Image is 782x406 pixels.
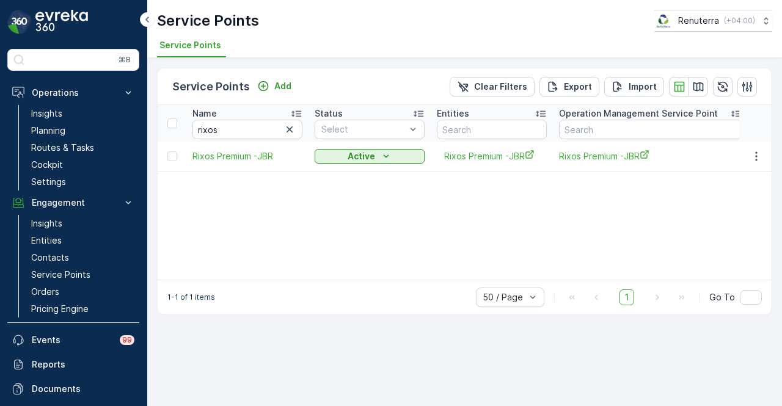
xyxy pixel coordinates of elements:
[31,252,69,264] p: Contacts
[619,289,634,305] span: 1
[7,377,139,401] a: Documents
[31,217,62,230] p: Insights
[604,77,664,96] button: Import
[444,150,539,162] a: Rixos Premium -JBR
[539,77,599,96] button: Export
[31,234,62,247] p: Entities
[26,232,139,249] a: Entities
[274,80,291,92] p: Add
[31,107,62,120] p: Insights
[35,10,88,34] img: logo_dark-DEwI_e13.png
[26,249,139,266] a: Contacts
[26,173,139,190] a: Settings
[252,79,296,93] button: Add
[7,328,139,352] a: Events99
[26,266,139,283] a: Service Points
[32,358,134,371] p: Reports
[654,14,673,27] img: Screenshot_2024-07-26_at_13.33.01.png
[724,16,755,26] p: ( +04:00 )
[26,105,139,122] a: Insights
[32,383,134,395] p: Documents
[32,197,115,209] p: Engagement
[7,81,139,105] button: Operations
[167,292,215,302] p: 1-1 of 1 items
[157,11,259,31] p: Service Points
[564,81,592,93] p: Export
[654,10,772,32] button: Renuterra(+04:00)
[559,107,718,120] p: Operation Management Service Point
[31,269,90,281] p: Service Points
[31,125,65,137] p: Planning
[31,286,59,298] p: Orders
[31,159,63,171] p: Cockpit
[167,151,177,161] div: Toggle Row Selected
[7,352,139,377] a: Reports
[31,142,94,154] p: Routes & Tasks
[629,81,657,93] p: Import
[7,190,139,215] button: Engagement
[678,15,719,27] p: Renuterra
[559,120,742,139] input: Search
[192,120,302,139] input: Search
[192,150,302,162] a: Rixos Premium -JBR
[32,87,115,99] p: Operations
[450,77,535,96] button: Clear Filters
[437,107,469,120] p: Entities
[315,149,425,164] button: Active
[709,291,735,303] span: Go To
[32,334,112,346] p: Events
[26,139,139,156] a: Routes & Tasks
[31,176,66,188] p: Settings
[31,303,89,315] p: Pricing Engine
[7,10,32,34] img: logo
[119,55,131,65] p: ⌘B
[26,122,139,139] a: Planning
[26,156,139,173] a: Cockpit
[192,107,217,120] p: Name
[474,81,527,93] p: Clear Filters
[26,300,139,317] a: Pricing Engine
[122,335,132,345] p: 99
[26,283,139,300] a: Orders
[315,107,343,120] p: Status
[321,123,406,136] p: Select
[437,120,547,139] input: Search
[172,78,250,95] p: Service Points
[159,39,221,51] span: Service Points
[559,150,742,162] a: Rixos Premium -JBR
[348,150,375,162] p: Active
[26,215,139,232] a: Insights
